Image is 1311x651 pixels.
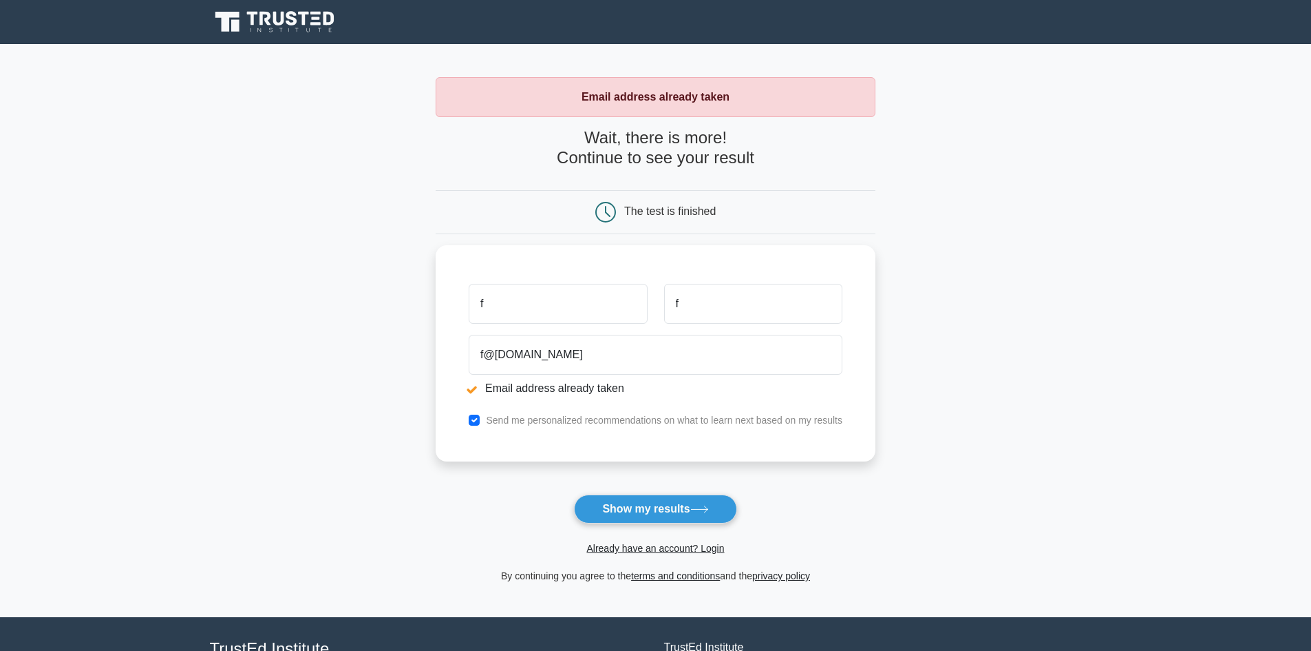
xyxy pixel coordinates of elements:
[486,415,842,426] label: Send me personalized recommendations on what to learn next based on my results
[469,284,647,324] input: First name
[582,91,729,103] strong: Email address already taken
[574,495,736,524] button: Show my results
[469,335,842,375] input: Email
[469,380,842,397] li: Email address already taken
[631,570,720,581] a: terms and conditions
[664,284,842,324] input: Last name
[436,128,875,168] h4: Wait, there is more! Continue to see your result
[427,568,884,584] div: By continuing you agree to the and the
[752,570,810,581] a: privacy policy
[586,543,724,554] a: Already have an account? Login
[624,205,716,217] div: The test is finished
